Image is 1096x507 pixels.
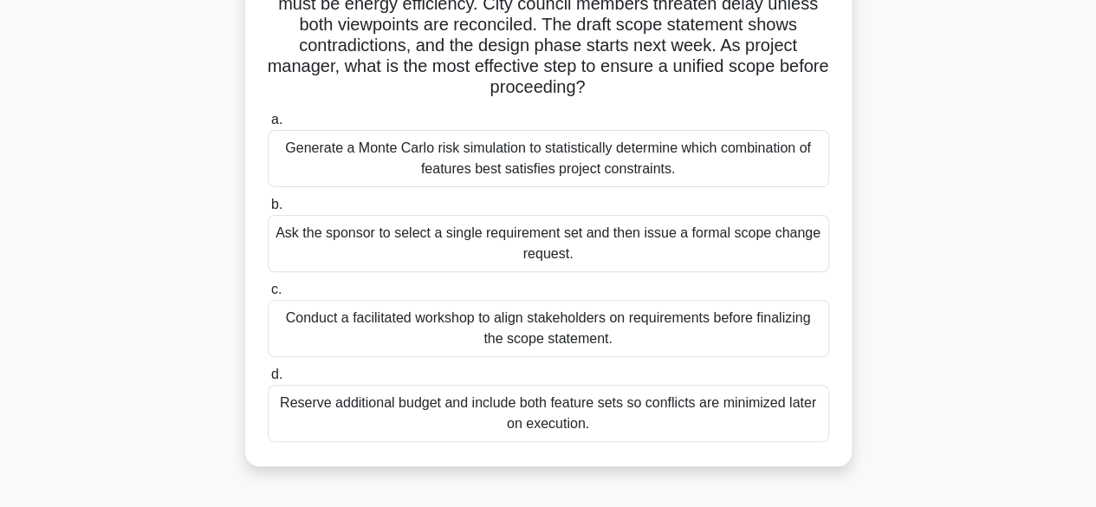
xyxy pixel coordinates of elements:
span: c. [271,282,282,296]
div: Generate a Monte Carlo risk simulation to statistically determine which combination of features b... [268,130,829,187]
span: d. [271,367,282,381]
span: b. [271,197,282,211]
div: Conduct a facilitated workshop to align stakeholders on requirements before finalizing the scope ... [268,300,829,357]
div: Reserve additional budget and include both feature sets so conflicts are minimized later on execu... [268,385,829,442]
div: Ask the sponsor to select a single requirement set and then issue a formal scope change request. [268,215,829,272]
span: a. [271,112,282,127]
